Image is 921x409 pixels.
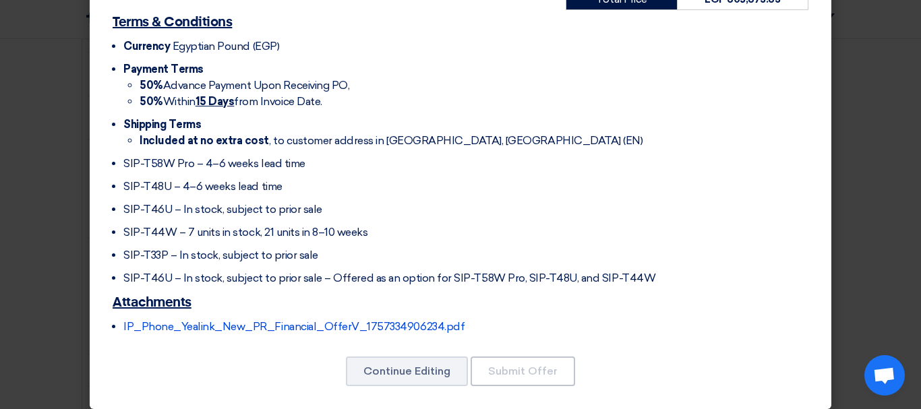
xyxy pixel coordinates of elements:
span: Payment Terms [123,63,204,75]
u: 15 Days [196,95,235,108]
span: Within from Invoice Date. [140,95,322,108]
span: Advance Payment Upon Receiving PO, [140,79,349,92]
li: SIP-T58W Pro – 4–6 weeks lead time [123,156,808,172]
span: Currency [123,40,170,53]
strong: 50% [140,95,163,108]
li: , to customer address in [GEOGRAPHIC_DATA], [GEOGRAPHIC_DATA] (EN) [140,133,808,149]
a: IP_Phone_Yealink_New_PR_Financial_OfferV_1757334906234.pdf [123,320,465,333]
div: Open chat [864,355,905,396]
li: SIP-T33P – In stock, subject to prior sale [123,247,808,263]
li: SIP-T46U – In stock, subject to prior sale – Offered as an option for SIP-T58W Pro, SIP-T48U, and... [123,270,808,286]
li: SIP-T46U – In stock, subject to prior sale [123,201,808,218]
u: Terms & Conditions [113,15,232,29]
strong: 50% [140,79,163,92]
button: Continue Editing [346,356,468,386]
li: SIP-T44W – 7 units in stock, 21 units in 8–10 weeks [123,224,808,241]
span: Egyptian Pound (EGP) [173,40,279,53]
span: Shipping Terms [123,118,201,131]
li: SIP-T48U – 4–6 weeks lead time [123,179,808,195]
u: Attachments [113,296,191,309]
button: Submit Offer [471,356,575,386]
strong: Included at no extra cost [140,134,269,147]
